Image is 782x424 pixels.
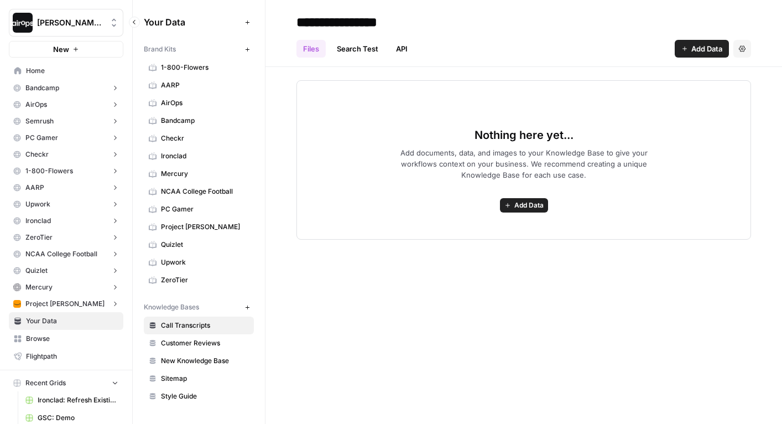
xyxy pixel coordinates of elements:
span: Upwork [161,257,249,267]
span: 1-800-Flowers [25,166,73,176]
span: PC Gamer [161,204,249,214]
a: Sitemap [144,370,254,387]
span: New [53,44,69,55]
button: Quizlet [9,262,123,279]
span: Ironclad [161,151,249,161]
a: NCAA College Football [144,183,254,200]
a: Project [PERSON_NAME] [144,218,254,236]
span: Project [PERSON_NAME] [161,222,249,232]
span: AARP [161,80,249,90]
span: Call Transcripts [161,320,249,330]
span: Add documents, data, and images to your Knowledge Base to give your workflows context on your bus... [382,147,665,180]
button: Mercury [9,279,123,296]
span: NCAA College Football [25,249,97,259]
a: Bandcamp [144,112,254,130]
span: Browse [26,334,118,344]
button: 1-800-Flowers [9,163,123,179]
span: NCAA College Football [161,187,249,197]
span: GSC: Demo [38,413,118,423]
span: Upwork [25,199,50,209]
span: Checkr [161,133,249,143]
span: New Knowledge Base [161,356,249,366]
span: Bandcamp [161,116,249,126]
a: Files [296,40,326,58]
span: ZeroTier [25,232,53,242]
span: AirOps [161,98,249,108]
button: Upwork [9,196,123,213]
span: ZeroTier [161,275,249,285]
a: ZeroTier [144,271,254,289]
button: NCAA College Football [9,246,123,262]
a: Style Guide [144,387,254,405]
button: New [9,41,123,58]
span: [PERSON_NAME]-Sandbox [37,17,104,28]
button: Project [PERSON_NAME] [9,296,123,312]
a: New Knowledge Base [144,352,254,370]
span: 1-800-Flowers [161,63,249,73]
button: Recent Grids [9,375,123,391]
span: Home [26,66,118,76]
a: API [389,40,414,58]
a: Mercury [144,165,254,183]
span: AirOps [25,100,47,110]
span: Knowledge Bases [144,302,199,312]
a: AARP [144,76,254,94]
button: Ironclad [9,213,123,229]
a: Ironclad [144,147,254,165]
span: Quizlet [25,266,48,276]
img: Dille-Sandbox Logo [13,13,33,33]
button: ZeroTier [9,229,123,246]
button: Workspace: Dille-Sandbox [9,9,123,37]
a: Search Test [330,40,385,58]
a: Checkr [144,130,254,147]
a: Upwork [144,254,254,271]
a: Home [9,62,123,80]
button: Add Data [675,40,729,58]
span: Recent Grids [25,378,66,388]
a: AirOps [144,94,254,112]
a: Flightpath [9,348,123,365]
span: Ironclad [25,216,51,226]
span: Quizlet [161,240,249,250]
span: Nothing here yet... [475,127,574,143]
button: PC Gamer [9,130,123,146]
span: Add Data [514,200,544,210]
span: Bandcamp [25,83,59,93]
a: Customer Reviews [144,334,254,352]
span: AARP [25,183,44,193]
span: Add Data [691,43,722,54]
span: Your Data [26,316,118,326]
button: AirOps [9,96,123,113]
span: Customer Reviews [161,338,249,348]
span: Checkr [25,149,49,159]
img: lrh2mueriarel2y2ccpycmcdkl1y [13,283,21,291]
span: Semrush [25,116,54,126]
span: Flightpath [26,351,118,361]
span: Style Guide [161,391,249,401]
span: Your Data [144,15,241,29]
span: Ironclad: Refresh Existing Content [38,395,118,405]
a: 1-800-Flowers [144,59,254,76]
img: fefp0odp4bhykhmn2t5romfrcxry [13,300,21,308]
a: PC Gamer [144,200,254,218]
button: Bandcamp [9,80,123,96]
a: Call Transcripts [144,317,254,334]
button: Add Data [500,198,548,213]
a: Browse [9,330,123,348]
a: Your Data [9,312,123,330]
a: Quizlet [144,236,254,254]
span: Brand Kits [144,44,176,54]
button: Checkr [9,146,123,163]
span: Project [PERSON_NAME] [25,299,105,309]
span: Mercury [25,282,53,292]
span: Mercury [161,169,249,179]
button: AARP [9,179,123,196]
button: Semrush [9,113,123,130]
span: PC Gamer [25,133,58,143]
span: Sitemap [161,374,249,384]
a: Ironclad: Refresh Existing Content [20,391,123,409]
